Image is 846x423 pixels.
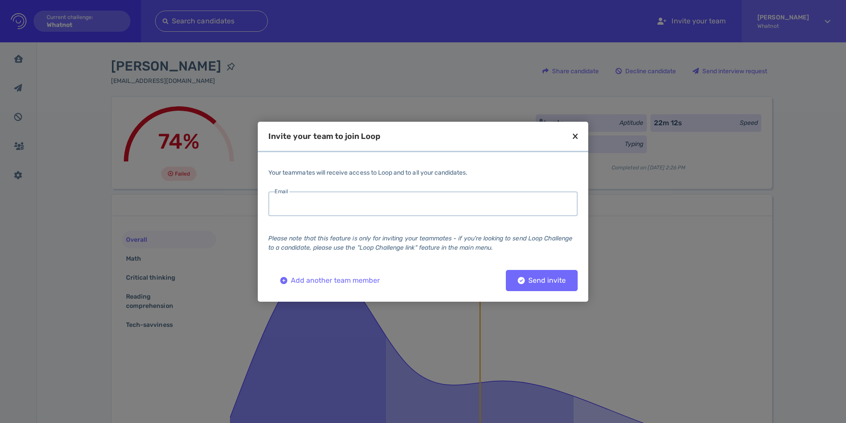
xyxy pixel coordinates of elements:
div: Invite your team to join Loop [268,132,380,140]
button: Add another team member [268,270,392,291]
button: Send invite [506,270,578,291]
div: Your teammates will receive access to Loop and to all your candidates. [268,168,578,177]
div: Please note that this feature is only for inviting your teammates - if you're looking to send Loo... [268,234,578,252]
div: Add another team member [276,277,384,284]
div: Send invite [513,277,570,284]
